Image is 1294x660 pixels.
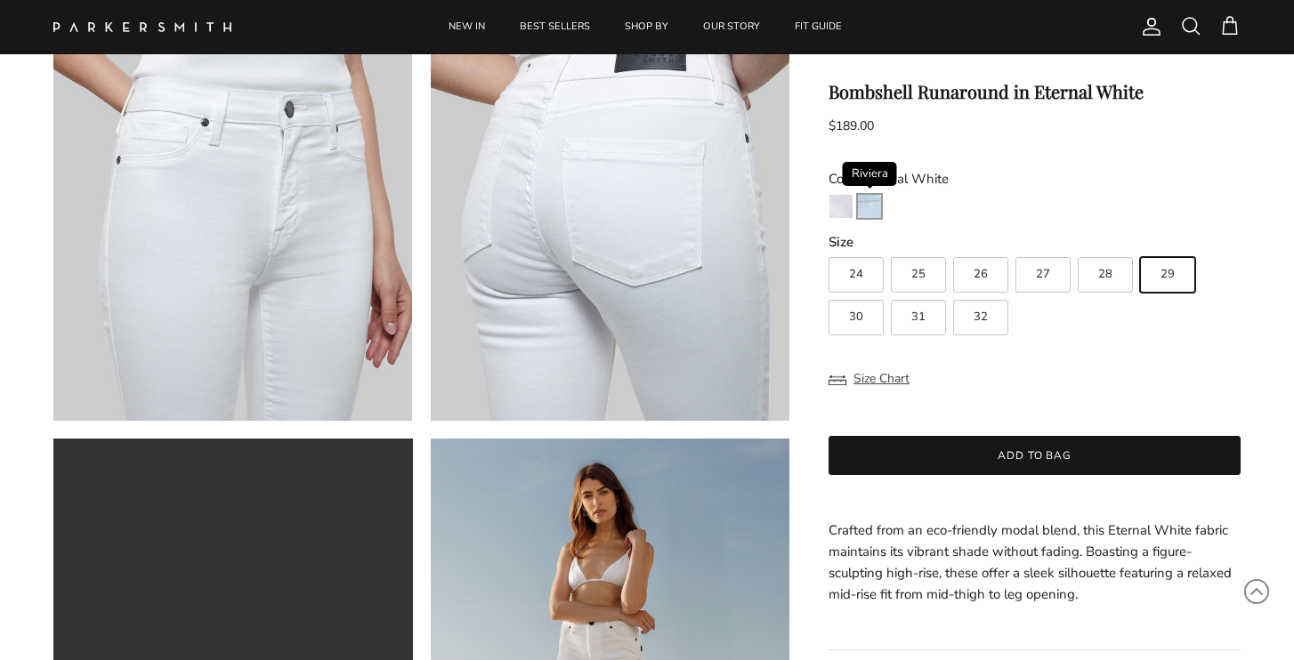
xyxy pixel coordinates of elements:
[849,269,863,280] span: 24
[829,195,853,218] img: Eternal White
[1243,578,1270,605] svg: Scroll to Top
[1134,16,1162,37] a: Account
[974,269,988,280] span: 26
[849,311,863,323] span: 30
[857,194,882,224] a: Riviera
[911,311,926,323] span: 31
[1036,269,1050,280] span: 27
[858,195,881,218] img: Riviera
[911,269,926,280] span: 25
[829,362,910,396] button: Size Chart
[829,117,874,134] span: $189.00
[1098,269,1112,280] span: 28
[829,436,1241,475] button: Add to bag
[829,194,853,224] a: Eternal White
[974,311,988,323] span: 32
[829,168,1241,189] div: Color: Eternal White
[53,22,231,32] img: Parker Smith
[1161,269,1175,280] span: 29
[829,81,1241,102] h1: Bombshell Runaround in Eternal White
[829,233,853,252] legend: Size
[829,521,1232,603] span: Crafted from an eco-friendly modal blend, this Eternal White fabric maintains its vibrant shade w...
